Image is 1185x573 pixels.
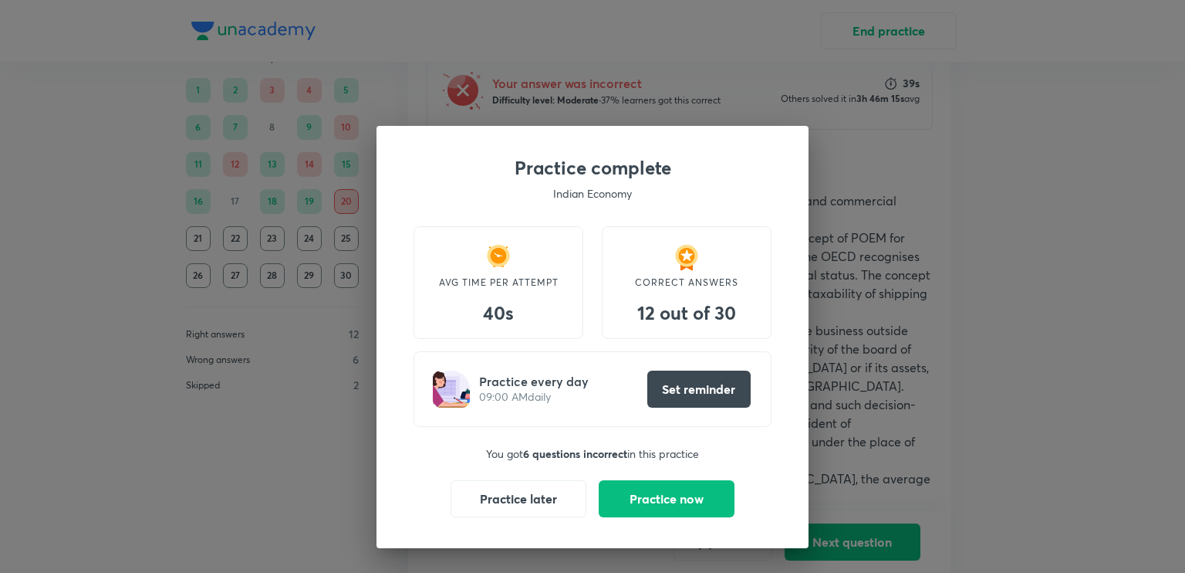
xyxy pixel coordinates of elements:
img: medal [671,242,702,273]
img: time taken [483,242,514,273]
img: girl-writing [433,371,470,408]
button: Set reminder [647,371,751,408]
p: 09:00 AM daily [479,389,589,405]
p: You got in this practice [414,446,771,462]
h3: 40s [430,302,567,324]
button: Practice later [451,480,586,517]
p: Indian Economy [414,185,771,202]
button: Practice now [599,480,734,517]
h3: Practice complete [414,157,771,179]
h5: Practice every day [479,374,589,389]
h3: 12 out of 30 [618,302,755,324]
strong: 6 questions incorrect [523,446,627,461]
p: CORRECT ANSWERS [618,276,755,290]
p: AVG TIME PER ATTEMPT [430,276,567,290]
